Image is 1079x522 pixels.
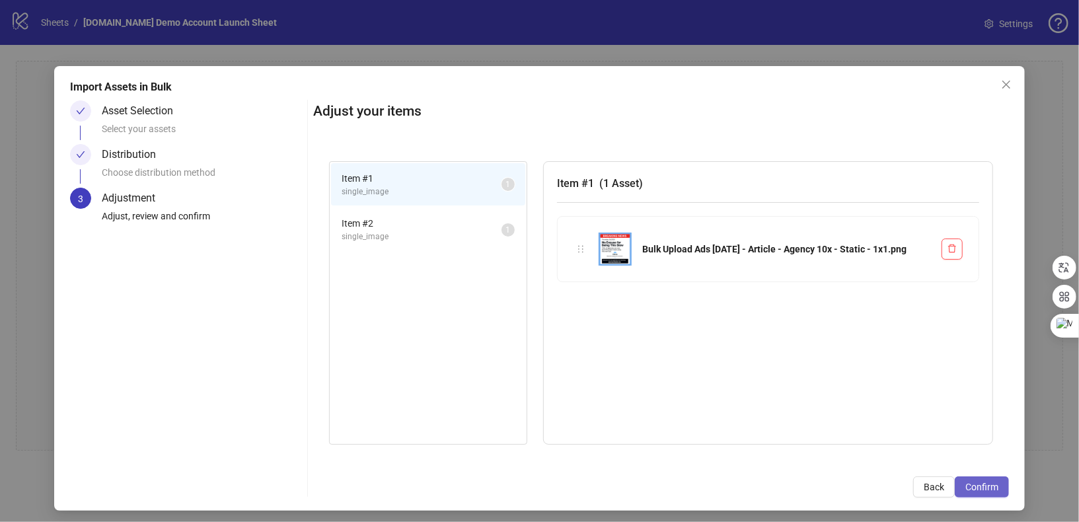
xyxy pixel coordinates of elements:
[599,177,643,190] span: ( 1 Asset )
[965,482,998,492] span: Confirm
[948,244,957,253] span: delete
[599,233,632,266] img: Bulk Upload Ads Today - Article - Agency 10x - Static - 1x1.png
[102,144,167,165] div: Distribution
[70,79,1010,95] div: Import Assets in Bulk
[955,476,1009,498] button: Confirm
[78,194,83,204] span: 3
[76,150,85,159] span: check
[557,175,980,192] h3: Item # 1
[342,231,502,243] span: single_image
[576,244,585,254] span: holder
[502,223,515,237] sup: 1
[924,482,944,492] span: Back
[102,100,184,122] div: Asset Selection
[102,165,302,188] div: Choose distribution method
[505,180,510,189] span: 1
[1001,79,1012,90] span: close
[942,239,963,260] button: Delete
[342,216,502,231] span: Item # 2
[342,186,502,198] span: single_image
[342,171,502,186] span: Item # 1
[505,225,510,235] span: 1
[313,100,1010,122] h2: Adjust your items
[574,242,588,256] div: holder
[76,106,85,116] span: check
[502,178,515,191] sup: 1
[996,74,1017,95] button: Close
[642,242,932,256] div: Bulk Upload Ads [DATE] - Article - Agency 10x - Static - 1x1.png
[102,122,302,144] div: Select your assets
[102,188,166,209] div: Adjustment
[913,476,955,498] button: Back
[102,209,302,231] div: Adjust, review and confirm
